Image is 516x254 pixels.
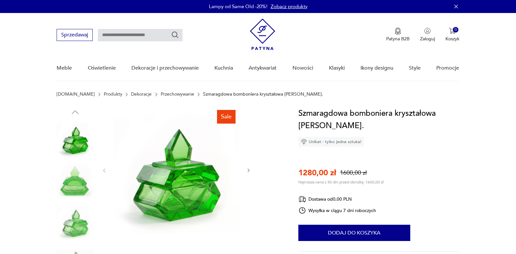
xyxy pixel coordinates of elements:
[298,180,384,185] p: Najniższa cena z 30 dni przed obniżką: 1600,00 zł
[203,92,323,97] p: Szmaragdowa bomboniera kryształowa [PERSON_NAME].
[104,92,122,97] a: Produkty
[249,56,277,81] a: Antykwariat
[131,92,152,97] a: Dekoracje
[131,56,199,81] a: Dekoracje i przechowywanie
[340,169,367,177] p: 1600,00 zł
[57,56,72,81] a: Meble
[420,28,435,42] button: Zaloguj
[386,28,410,42] a: Ikona medaluPatyna B2B
[57,120,94,157] img: Zdjęcie produktu Szmaragdowa bomboniera kryształowa Moser.
[271,3,307,10] a: Zobacz produkty
[214,56,233,81] a: Kuchnia
[420,36,435,42] p: Zaloguj
[436,56,459,81] a: Promocje
[298,167,336,178] p: 1280,00 zł
[298,225,410,241] button: Dodaj do koszyka
[57,162,94,199] img: Zdjęcie produktu Szmaragdowa bomboniera kryształowa Moser.
[250,19,275,50] img: Patyna - sklep z meblami i dekoracjami vintage
[360,56,393,81] a: Ikony designu
[409,56,421,81] a: Style
[445,36,459,42] p: Koszyk
[453,27,458,33] div: 0
[217,110,236,124] div: Sale
[329,56,345,81] a: Klasyki
[171,31,179,39] button: Szukaj
[57,29,93,41] button: Sprzedawaj
[298,107,459,132] h1: Szmaragdowa bomboniera kryształowa [PERSON_NAME].
[209,3,267,10] p: Lampy od Same Old -20%!
[298,137,364,147] div: Unikat - tylko jedna sztuka!
[386,28,410,42] button: Patyna B2B
[114,107,239,233] img: Zdjęcie produktu Szmaragdowa bomboniera kryształowa Moser.
[57,92,95,97] a: [DOMAIN_NAME]
[424,28,431,34] img: Ikonka użytkownika
[301,139,307,145] img: Ikona diamentu
[395,28,401,35] img: Ikona medalu
[298,195,376,203] div: Dostawa od 0,00 PLN
[386,36,410,42] p: Patyna B2B
[161,92,194,97] a: Przechowywanie
[57,203,94,240] img: Zdjęcie produktu Szmaragdowa bomboniera kryształowa Moser.
[57,33,93,38] a: Sprzedawaj
[88,56,116,81] a: Oświetlenie
[292,56,313,81] a: Nowości
[298,195,306,203] img: Ikona dostawy
[298,207,376,214] div: Wysyłka w ciągu 7 dni roboczych
[449,28,455,34] img: Ikona koszyka
[445,28,459,42] button: 0Koszyk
